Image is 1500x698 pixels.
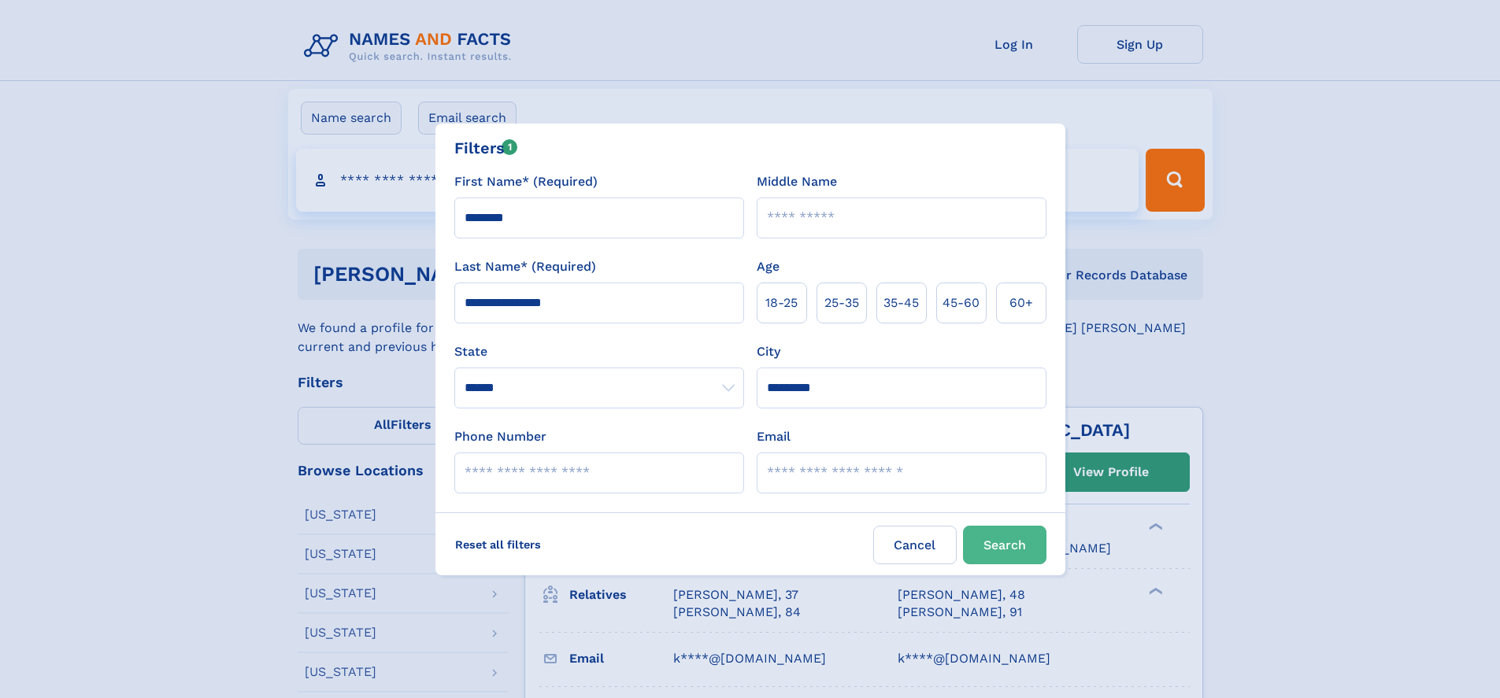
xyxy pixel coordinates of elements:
label: Phone Number [454,427,546,446]
span: 25‑35 [824,294,859,312]
label: Cancel [873,526,957,564]
label: Last Name* (Required) [454,257,596,276]
label: First Name* (Required) [454,172,598,191]
label: Reset all filters [445,526,551,563]
label: Email [757,427,791,446]
label: Age [757,257,780,276]
span: 18‑25 [765,294,798,312]
div: Filters [454,136,518,160]
label: Middle Name [757,172,837,191]
span: 45‑60 [943,294,980,312]
button: Search [963,526,1046,564]
label: City [757,342,780,361]
span: 60+ [1009,294,1033,312]
label: State [454,342,744,361]
span: 35‑45 [883,294,919,312]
